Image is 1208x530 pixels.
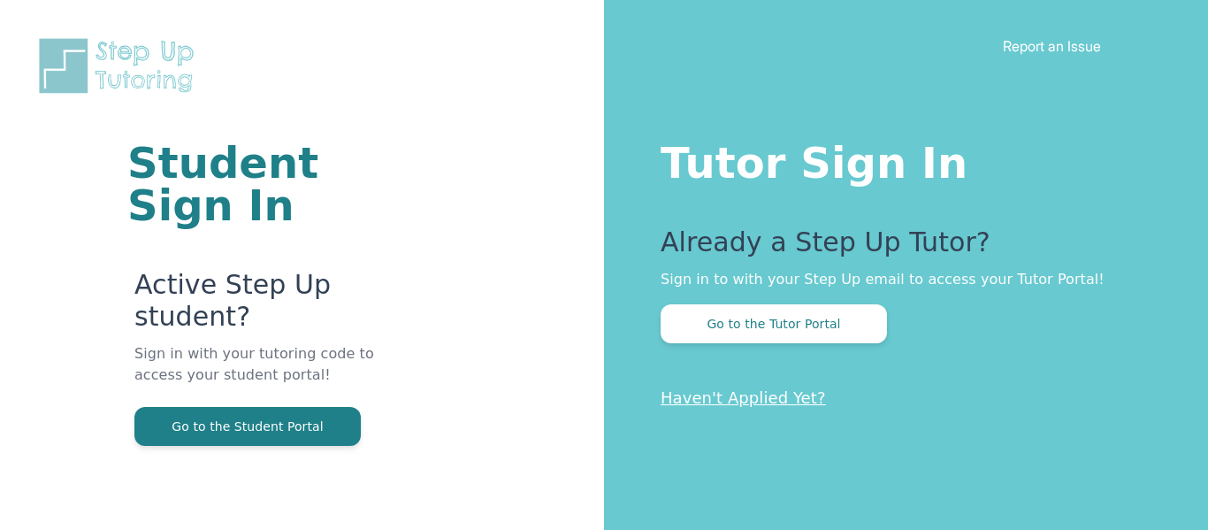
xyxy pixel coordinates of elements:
[35,35,205,96] img: Step Up Tutoring horizontal logo
[661,388,826,407] a: Haven't Applied Yet?
[661,269,1137,290] p: Sign in to with your Step Up email to access your Tutor Portal!
[661,315,887,332] a: Go to the Tutor Portal
[134,269,392,343] p: Active Step Up student?
[661,134,1137,184] h1: Tutor Sign In
[661,304,887,343] button: Go to the Tutor Portal
[134,418,361,434] a: Go to the Student Portal
[134,343,392,407] p: Sign in with your tutoring code to access your student portal!
[661,227,1137,269] p: Already a Step Up Tutor?
[1003,37,1101,55] a: Report an Issue
[127,142,392,227] h1: Student Sign In
[134,407,361,446] button: Go to the Student Portal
